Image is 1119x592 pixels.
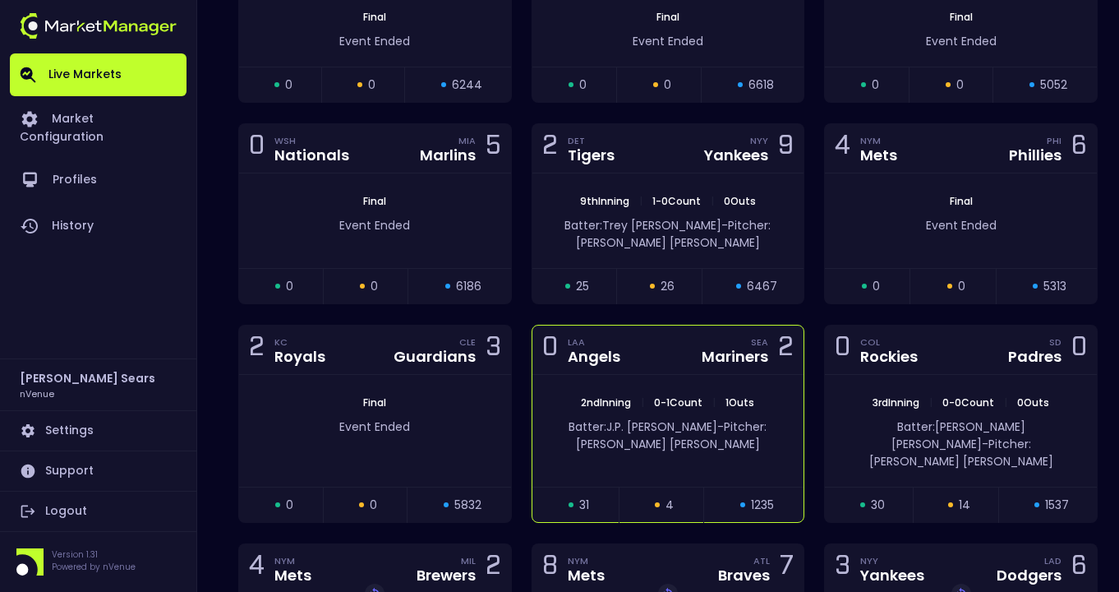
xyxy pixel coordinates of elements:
[394,349,476,364] div: Guardians
[982,436,988,452] span: -
[871,497,885,514] span: 30
[958,278,965,295] span: 0
[459,335,476,349] div: CLE
[568,554,605,567] div: NYM
[999,395,1012,409] span: |
[872,76,879,94] span: 0
[20,387,54,400] h3: nVenue
[52,548,136,561] p: Version 1.31
[924,395,937,409] span: |
[747,278,777,295] span: 6467
[20,13,177,39] img: logo
[633,33,703,49] span: Event Ended
[576,217,771,251] span: Pitcher: [PERSON_NAME] [PERSON_NAME]
[661,278,675,295] span: 26
[891,419,1025,452] span: Batter: [PERSON_NAME] [PERSON_NAME]
[10,157,186,203] a: Profiles
[274,148,349,163] div: Nationals
[568,349,620,364] div: Angels
[568,335,620,349] div: LAA
[748,76,774,94] span: 6618
[420,148,476,163] div: Marlins
[417,568,476,583] div: Brewers
[371,278,378,295] span: 0
[486,335,501,365] div: 3
[568,148,615,163] div: Tigers
[339,33,410,49] span: Event Ended
[835,553,850,584] div: 3
[702,349,768,364] div: Mariners
[721,217,728,234] span: -
[249,133,265,164] div: 0
[751,335,768,349] div: SEA
[274,335,325,349] div: KC
[10,548,186,576] div: Version 1.31Powered by nVenue
[717,419,724,435] span: -
[860,568,924,583] div: Yankees
[579,76,587,94] span: 0
[959,497,970,514] span: 14
[706,194,719,208] span: |
[937,395,999,409] span: 0 - 0 Count
[10,203,186,249] a: History
[249,553,265,584] div: 4
[576,278,589,295] span: 25
[647,194,706,208] span: 1 - 0 Count
[860,134,897,147] div: NYM
[1071,553,1087,584] div: 6
[358,395,391,409] span: Final
[719,194,761,208] span: 0 Outs
[358,10,391,24] span: Final
[665,497,674,514] span: 4
[750,134,768,147] div: NYY
[10,492,186,531] a: Logout
[542,335,558,365] div: 0
[542,553,558,584] div: 8
[568,568,605,583] div: Mets
[704,148,768,163] div: Yankees
[1008,349,1061,364] div: Padres
[926,33,997,49] span: Event Ended
[778,133,794,164] div: 9
[926,217,997,234] span: Event Ended
[576,419,767,452] span: Pitcher: [PERSON_NAME] [PERSON_NAME]
[358,194,391,208] span: Final
[652,10,684,24] span: Final
[10,451,186,491] a: Support
[778,335,794,365] div: 2
[10,411,186,451] a: Settings
[1071,133,1087,164] div: 6
[339,419,410,435] span: Event Ended
[664,76,671,94] span: 0
[52,561,136,573] p: Powered by nVenue
[649,395,707,409] span: 0 - 1 Count
[1012,395,1054,409] span: 0 Outs
[780,553,794,584] div: 7
[452,76,482,94] span: 6244
[718,568,770,583] div: Braves
[575,194,634,208] span: 9th Inning
[339,217,410,234] span: Event Ended
[579,497,589,514] span: 31
[1045,497,1069,514] span: 1537
[576,395,636,409] span: 2nd Inning
[956,76,964,94] span: 0
[860,349,918,364] div: Rockies
[568,134,615,147] div: DET
[20,369,155,387] h2: [PERSON_NAME] Sears
[945,194,978,208] span: Final
[860,148,897,163] div: Mets
[835,133,850,164] div: 4
[274,554,311,567] div: NYM
[1047,134,1061,147] div: PHI
[274,349,325,364] div: Royals
[860,335,918,349] div: COL
[869,436,1053,469] span: Pitcher: [PERSON_NAME] [PERSON_NAME]
[461,554,476,567] div: MIL
[1044,554,1061,567] div: LAD
[634,194,647,208] span: |
[486,133,501,164] div: 5
[285,76,292,94] span: 0
[1049,335,1061,349] div: SD
[868,395,924,409] span: 3rd Inning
